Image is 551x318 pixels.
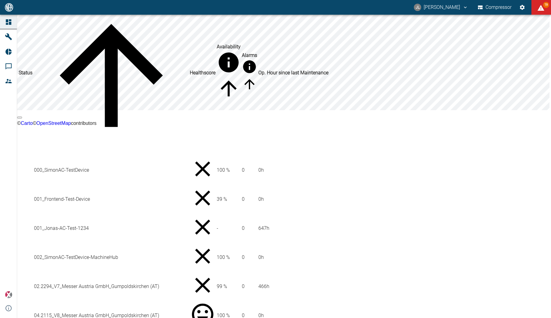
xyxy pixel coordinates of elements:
span: 100 % [217,167,230,173]
td: 001_Jonas-AC-Test-1234 [34,214,189,242]
button: Settings [517,2,528,13]
div: 0 h [258,166,328,174]
span: 0 [242,225,245,231]
span: 100 % [217,254,230,260]
img: Xplore Logo [5,291,12,298]
span: 39 % [217,196,227,202]
img: logo [4,3,14,11]
div: No data [190,243,216,271]
td: 02.2294_V7_Messer Austria GmbH_Gumpoldskirchen (AT) [34,272,189,301]
button: Compressor [477,2,513,13]
span: 19 [543,2,549,8]
div: JL [414,4,421,11]
div: No data [190,272,216,300]
span: 0 [242,254,245,260]
div: 0 h [258,254,328,261]
span: 0 [242,283,245,289]
td: 000_SimonAC-TestDevice [34,156,189,184]
div: No data [190,156,216,184]
button: ai-cas@nea-x.net [413,2,469,13]
div: 0 h [258,196,328,203]
span: 99 % [217,283,227,289]
div: No data [190,214,216,242]
td: 001_Frontend-Test-Device [34,185,189,213]
div: calculated for the last 7 days [217,43,241,77]
span: 0 [242,196,245,202]
span: - [217,225,218,231]
div: 466 h [258,283,328,290]
div: calculated for the last 7 days [242,52,257,77]
div: No data [190,185,216,213]
span: 0 [242,167,245,173]
div: 647 h [258,225,328,232]
td: 002_SimonAC-TestDevice-MachineHub [34,243,189,271]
